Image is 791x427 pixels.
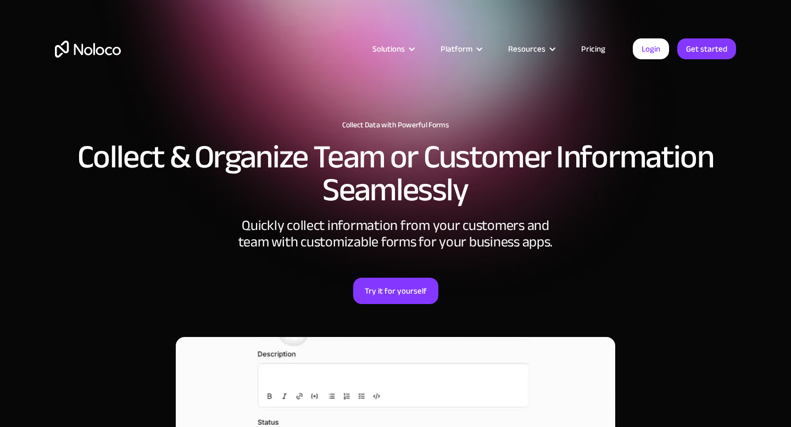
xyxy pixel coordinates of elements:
[441,42,472,56] div: Platform
[55,141,736,206] h2: Collect & Organize Team or Customer Information Seamlessly
[677,38,736,59] a: Get started
[55,121,736,130] h1: Collect Data with Powerful Forms
[359,42,427,56] div: Solutions
[427,42,494,56] div: Platform
[372,42,405,56] div: Solutions
[353,278,438,304] a: Try it for yourself
[567,42,619,56] a: Pricing
[231,217,560,250] div: Quickly collect information from your customers and team with customizable forms for your busines...
[494,42,567,56] div: Resources
[508,42,545,56] div: Resources
[55,41,121,58] a: home
[633,38,669,59] a: Login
